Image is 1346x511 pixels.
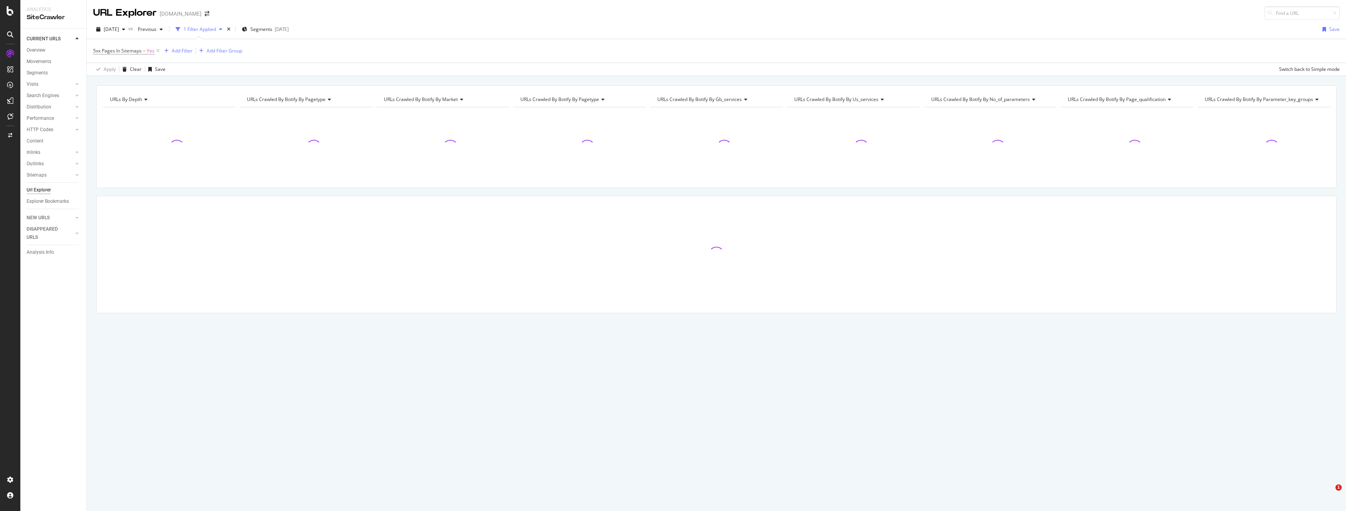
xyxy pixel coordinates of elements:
[384,96,458,103] span: URLs Crawled By Botify By market
[27,160,44,168] div: Outlinks
[27,92,59,100] div: Search Engines
[27,69,48,77] div: Segments
[1265,6,1340,20] input: Find a URL
[160,10,202,18] div: [DOMAIN_NAME]
[657,96,742,103] span: URLs Crawled By Botify By gb_services
[205,11,209,16] div: arrow-right-arrow-left
[27,58,51,66] div: Movements
[1205,96,1313,103] span: URLs Crawled By Botify By parameter_key_groups
[147,45,155,56] span: Yes
[27,126,73,134] a: HTTP Codes
[27,103,73,111] a: Distribution
[110,96,142,103] span: URLs by Depth
[794,96,878,103] span: URLs Crawled By Botify By us_services
[1066,93,1186,106] h4: URLs Crawled By Botify By page_qualification
[27,114,54,123] div: Performance
[27,35,73,43] a: CURRENT URLS
[135,23,166,36] button: Previous
[27,114,73,123] a: Performance
[27,171,73,179] a: Sitemaps
[196,46,242,56] button: Add Filter Group
[27,186,81,194] a: Url Explorer
[135,26,157,33] span: Previous
[27,46,81,54] a: Overview
[225,25,232,33] div: times
[27,160,73,168] a: Outlinks
[108,93,229,106] h4: URLs by Depth
[27,186,51,194] div: Url Explorer
[382,93,502,106] h4: URLs Crawled By Botify By market
[27,148,40,157] div: Inlinks
[27,225,66,242] div: DISAPPEARED URLS
[27,248,54,256] div: Analysis Info
[93,47,142,54] span: 5xx Pages In Sitemaps
[1276,63,1340,76] button: Switch back to Simple mode
[93,6,157,20] div: URL Explorer
[27,171,47,179] div: Sitemaps
[1068,96,1166,103] span: URLs Crawled By Botify By page_qualification
[275,26,289,33] div: [DATE]
[250,26,272,33] span: Segments
[1319,23,1340,36] button: Save
[172,47,193,54] div: Add Filter
[27,69,81,77] a: Segments
[27,137,43,145] div: Content
[930,93,1050,106] h4: URLs Crawled By Botify By no_of_parameters
[27,197,81,206] a: Explorer Bookmarks
[27,248,81,256] a: Analysis Info
[27,46,45,54] div: Overview
[173,23,225,36] button: 1 Filter Applied
[247,96,326,103] span: URLs Crawled By Botify By pagetype
[27,6,80,13] div: Analytics
[207,47,242,54] div: Add Filter Group
[93,23,128,36] button: [DATE]
[104,26,119,33] span: 2025 Oct. 2nd
[931,96,1030,103] span: URLs Crawled By Botify By no_of_parameters
[245,93,365,106] h4: URLs Crawled By Botify By pagetype
[27,58,81,66] a: Movements
[184,26,216,33] div: 1 Filter Applied
[27,80,38,88] div: Visits
[1335,484,1342,491] span: 1
[27,225,73,242] a: DISAPPEARED URLS
[145,63,166,76] button: Save
[1279,66,1340,72] div: Switch back to Simple mode
[27,137,81,145] a: Content
[27,214,50,222] div: NEW URLS
[27,197,69,206] div: Explorer Bookmarks
[161,46,193,56] button: Add Filter
[130,66,142,72] div: Clear
[520,96,599,103] span: URLs Crawled By Botify By pagetype
[239,23,292,36] button: Segments[DATE]
[155,66,166,72] div: Save
[143,47,146,54] span: =
[1203,93,1325,106] h4: URLs Crawled By Botify By parameter_key_groups
[104,66,116,72] div: Apply
[519,93,639,106] h4: URLs Crawled By Botify By pagetype
[27,148,73,157] a: Inlinks
[1319,484,1338,503] iframe: Intercom live chat
[27,13,80,22] div: SiteCrawler
[1329,26,1340,33] div: Save
[656,93,776,106] h4: URLs Crawled By Botify By gb_services
[119,63,142,76] button: Clear
[93,63,116,76] button: Apply
[793,93,913,106] h4: URLs Crawled By Botify By us_services
[27,92,73,100] a: Search Engines
[128,25,135,32] span: vs
[27,214,73,222] a: NEW URLS
[27,126,53,134] div: HTTP Codes
[27,35,61,43] div: CURRENT URLS
[27,103,51,111] div: Distribution
[27,80,73,88] a: Visits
